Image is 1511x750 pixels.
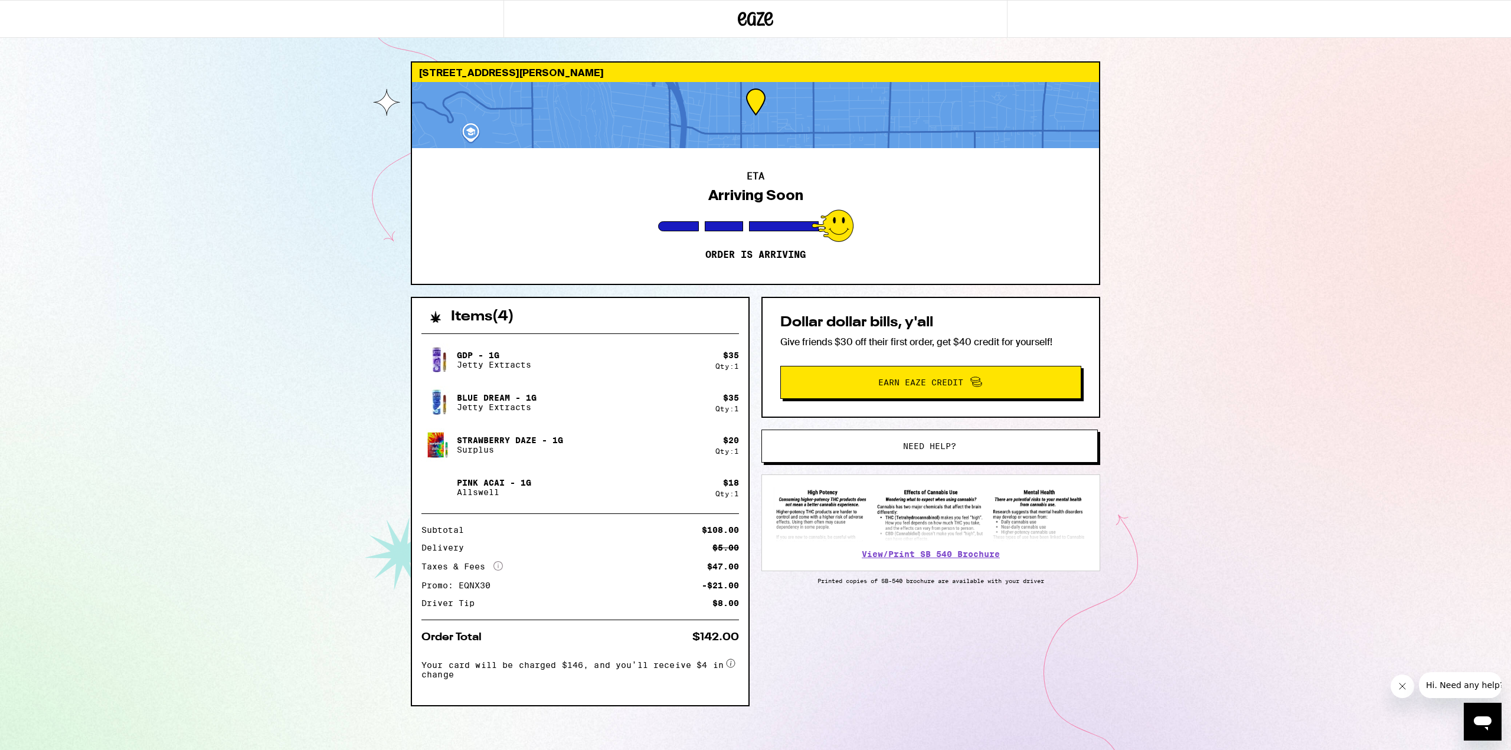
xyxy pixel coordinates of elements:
[1391,674,1414,698] iframe: Close message
[421,581,499,589] div: Promo: EQNX30
[421,632,490,643] div: Order Total
[712,599,739,607] div: $8.00
[421,526,472,534] div: Subtotal
[421,561,503,572] div: Taxes & Fees
[747,172,764,181] h2: ETA
[723,435,739,445] div: $ 20
[878,378,963,387] span: Earn Eaze Credit
[862,549,1000,559] a: View/Print SB 540 Brochure
[705,249,806,261] p: Order is arriving
[702,526,739,534] div: $108.00
[780,336,1081,348] p: Give friends $30 off their first order, get $40 credit for yourself!
[421,343,454,376] img: GDP - 1g
[774,487,1088,542] img: SB 540 Brochure preview
[421,386,454,419] img: Blue Dream - 1g
[421,428,454,461] img: Strawberry Daze - 1g
[715,447,739,455] div: Qty: 1
[780,316,1081,330] h2: Dollar dollar bills, y'all
[723,393,739,402] div: $ 35
[457,445,563,454] p: Surplus
[1419,672,1502,698] iframe: Message from company
[457,402,537,412] p: Jetty Extracts
[707,562,739,571] div: $47.00
[457,360,531,369] p: Jetty Extracts
[708,187,803,204] div: Arriving Soon
[715,490,739,497] div: Qty: 1
[457,478,531,487] p: Pink Acai - 1g
[412,63,1099,82] div: [STREET_ADDRESS][PERSON_NAME]
[715,362,739,370] div: Qty: 1
[457,435,563,445] p: Strawberry Daze - 1g
[692,632,739,643] div: $142.00
[451,310,514,324] h2: Items ( 4 )
[723,478,739,487] div: $ 18
[702,581,739,589] div: -$21.00
[421,656,724,679] span: Your card will be charged $146, and you’ll receive $4 in change
[457,487,531,497] p: Allswell
[7,8,85,18] span: Hi. Need any help?
[1464,703,1502,741] iframe: Button to launch messaging window
[457,351,531,360] p: GDP - 1g
[712,543,739,552] div: $5.00
[457,393,537,402] p: Blue Dream - 1g
[421,543,472,552] div: Delivery
[903,442,956,450] span: Need help?
[723,351,739,360] div: $ 35
[761,430,1098,463] button: Need help?
[421,471,454,504] img: Pink Acai - 1g
[715,405,739,412] div: Qty: 1
[761,577,1100,584] p: Printed copies of SB-540 brochure are available with your driver
[421,599,483,607] div: Driver Tip
[780,366,1081,399] button: Earn Eaze Credit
